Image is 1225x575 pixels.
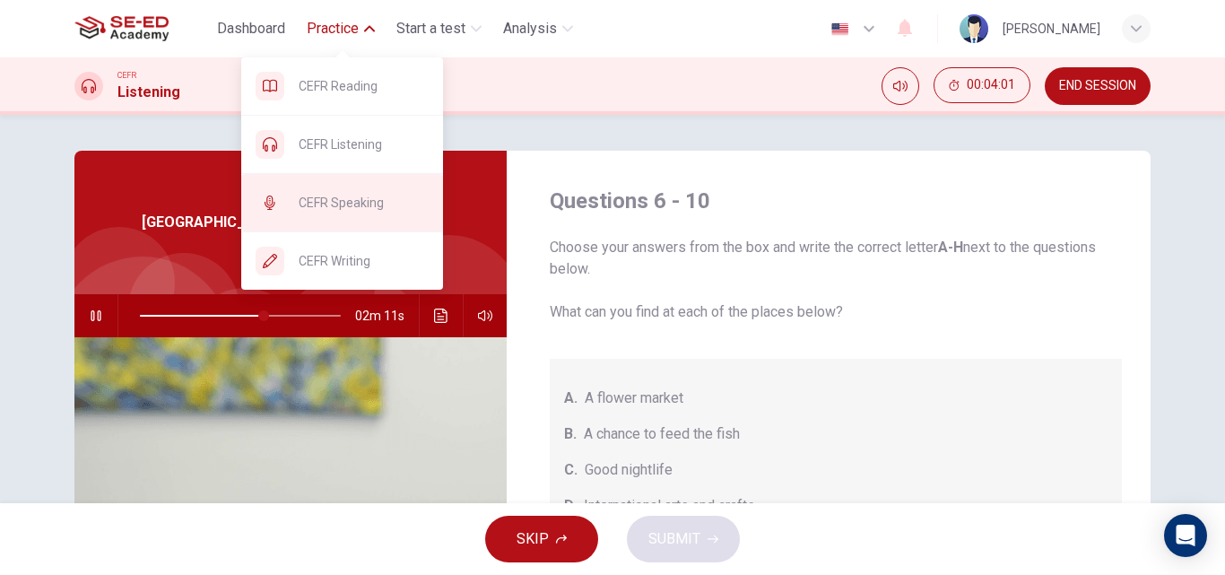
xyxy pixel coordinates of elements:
[1045,67,1151,105] button: END SESSION
[299,75,429,97] span: CEFR Reading
[1003,18,1100,39] div: [PERSON_NAME]
[117,69,136,82] span: CEFR
[117,82,180,103] h1: Listening
[564,495,577,517] span: D.
[564,423,577,445] span: B.
[299,134,429,155] span: CEFR Listening
[217,18,285,39] span: Dashboard
[960,14,988,43] img: Profile picture
[517,527,549,552] span: SKIP
[210,13,292,45] button: Dashboard
[241,174,443,231] div: CEFR Speaking
[485,516,598,562] button: SKIP
[496,13,580,45] button: Analysis
[427,294,456,337] button: Click to see the audio transcription
[585,459,673,481] span: Good nightlife
[389,13,489,45] button: Start a test
[299,250,429,272] span: CEFR Writing
[829,22,851,36] img: en
[299,192,429,213] span: CEFR Speaking
[584,423,740,445] span: A chance to feed the fish
[241,116,443,173] div: CEFR Listening
[934,67,1030,105] div: Hide
[550,187,1123,215] h4: Questions 6 - 10
[585,388,683,409] span: A flower market
[938,239,963,256] b: A-H
[355,294,419,337] span: 02m 11s
[396,18,465,39] span: Start a test
[241,57,443,115] div: CEFR Reading
[142,212,439,233] span: [GEOGRAPHIC_DATA], [GEOGRAPHIC_DATA]
[882,67,919,105] div: Mute
[74,11,169,47] img: SE-ED Academy logo
[564,388,578,409] span: A.
[1059,79,1136,93] span: END SESSION
[503,18,557,39] span: Analysis
[967,78,1015,92] span: 00:04:01
[74,11,210,47] a: SE-ED Academy logo
[564,459,578,481] span: C.
[934,67,1030,103] button: 00:04:01
[584,495,755,517] span: International arts and crafts
[300,13,382,45] button: Practice
[550,237,1123,323] span: Choose your answers from the box and write the correct letter next to the questions below. What c...
[307,18,359,39] span: Practice
[1164,514,1207,557] div: Open Intercom Messenger
[241,232,443,290] div: CEFR Writing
